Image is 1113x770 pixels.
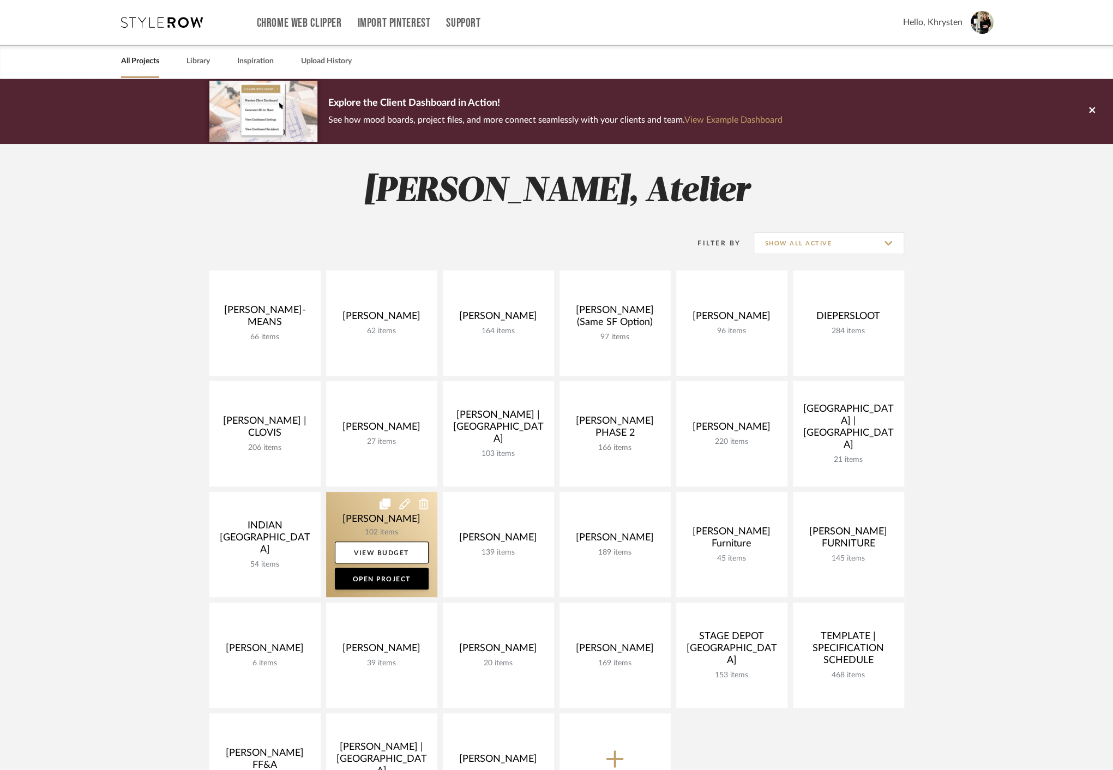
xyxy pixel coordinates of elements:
div: 27 items [335,437,429,447]
div: [PERSON_NAME] [452,532,545,548]
div: 39 items [335,659,429,668]
div: 164 items [452,327,545,336]
div: 145 items [802,554,895,563]
div: [PERSON_NAME] [335,310,429,327]
a: Import Pinterest [357,19,430,28]
div: [PERSON_NAME] Furniture [685,526,779,554]
a: View Example Dashboard [684,116,783,124]
div: [PERSON_NAME] [568,532,662,548]
div: 62 items [335,327,429,336]
div: [PERSON_NAME] [218,642,312,659]
div: 54 items [218,560,312,569]
h2: [PERSON_NAME], Atelier [164,171,949,212]
div: 468 items [802,671,895,680]
div: INDIAN [GEOGRAPHIC_DATA] [218,520,312,560]
div: [PERSON_NAME] (Same SF Option) [568,304,662,333]
div: 139 items [452,548,545,557]
div: TEMPLATE | SPECIFICATION SCHEDULE [802,630,895,671]
div: STAGE DEPOT [GEOGRAPHIC_DATA] [685,630,779,671]
div: 21 items [802,455,895,465]
div: 220 items [685,437,779,447]
div: [PERSON_NAME] [568,642,662,659]
p: Explore the Client Dashboard in Action! [328,95,783,112]
div: [PERSON_NAME] PHASE 2 [568,415,662,443]
div: 97 items [568,333,662,342]
a: Support [446,19,480,28]
div: [PERSON_NAME] [335,421,429,437]
div: 153 items [685,671,779,680]
img: d5d033c5-7b12-40c2-a960-1ecee1989c38.png [209,81,317,141]
a: Inspiration [237,54,274,69]
a: Chrome Web Clipper [257,19,342,28]
div: 20 items [452,659,545,668]
div: [PERSON_NAME] [685,421,779,437]
div: 166 items [568,443,662,453]
div: 206 items [218,443,312,453]
div: [PERSON_NAME] [452,753,545,769]
img: avatar [971,11,994,34]
div: [PERSON_NAME] [452,642,545,659]
div: 284 items [802,327,895,336]
a: Open Project [335,568,429,589]
div: [GEOGRAPHIC_DATA] | [GEOGRAPHIC_DATA] [802,403,895,455]
a: View Budget [335,542,429,563]
a: Library [186,54,210,69]
div: 6 items [218,659,312,668]
div: 189 items [568,548,662,557]
div: [PERSON_NAME]-MEANS [218,304,312,333]
div: 66 items [218,333,312,342]
div: [PERSON_NAME] [335,642,429,659]
a: Upload History [301,54,352,69]
div: [PERSON_NAME] [452,310,545,327]
p: See how mood boards, project files, and more connect seamlessly with your clients and team. [328,112,783,128]
div: [PERSON_NAME] | [GEOGRAPHIC_DATA] [452,409,545,449]
div: Filter By [684,238,741,249]
div: [PERSON_NAME] | CLOVIS [218,415,312,443]
div: [PERSON_NAME] FURNITURE [802,526,895,554]
div: 169 items [568,659,662,668]
span: Hello, Khrysten [903,16,962,29]
div: 96 items [685,327,779,336]
a: All Projects [121,54,159,69]
div: 45 items [685,554,779,563]
div: [PERSON_NAME] [685,310,779,327]
div: 103 items [452,449,545,459]
div: DIEPERSLOOT [802,310,895,327]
